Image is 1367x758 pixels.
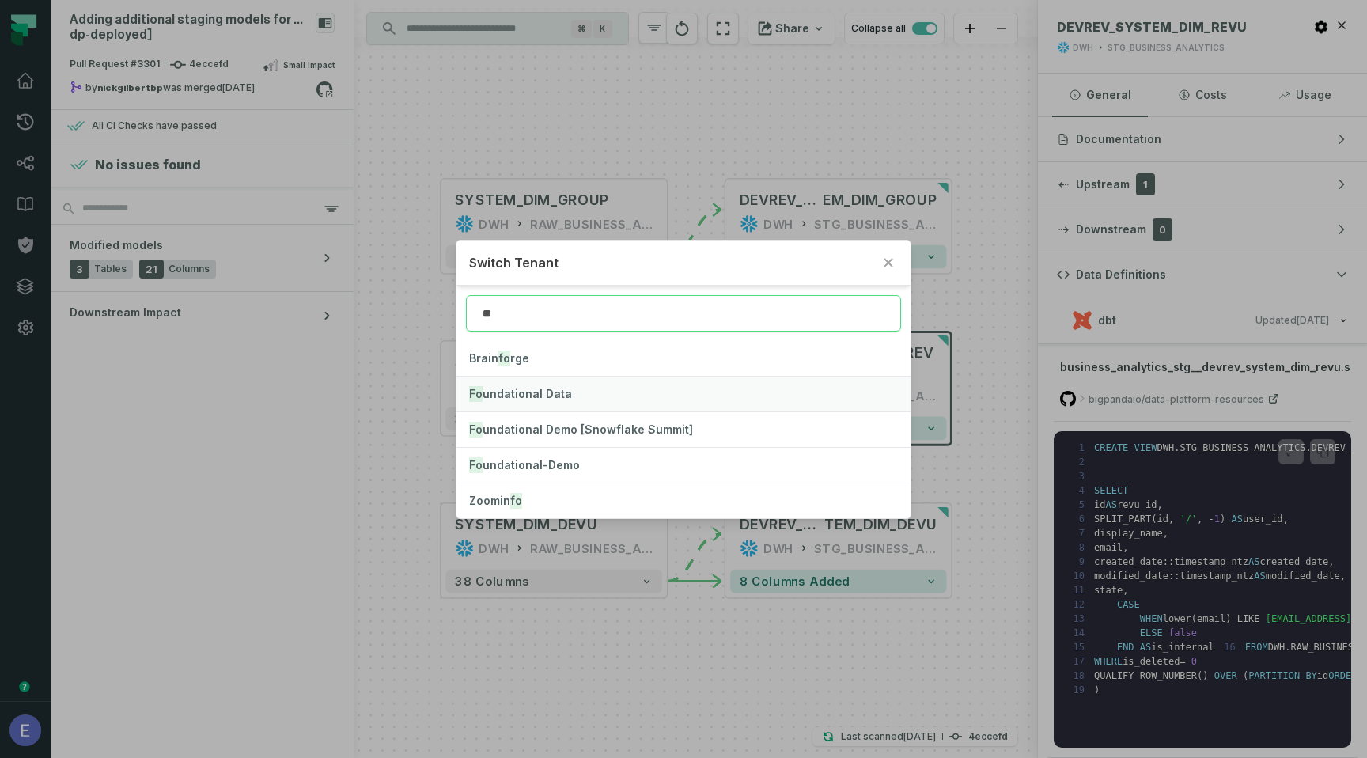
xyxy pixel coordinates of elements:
mark: Fo [469,386,483,402]
button: Foundational Demo [Snowflake Summit] [456,412,911,447]
button: Brainforge [456,341,911,376]
mark: fo [510,493,522,509]
span: undational Demo [Snowflake Summit] [469,423,693,436]
mark: Fo [469,457,483,473]
button: Foundational-Demo [456,448,911,483]
button: Foundational Data [456,377,911,411]
mark: fo [498,351,510,366]
span: undational-Demo [469,458,580,472]
mark: Fo [469,422,483,438]
span: undational Data [469,387,572,400]
button: Close [879,253,898,272]
h2: Switch Tenant [469,253,873,272]
span: Zoomin [469,494,522,507]
span: Brain rge [469,351,529,365]
button: Zoominfo [456,483,911,518]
